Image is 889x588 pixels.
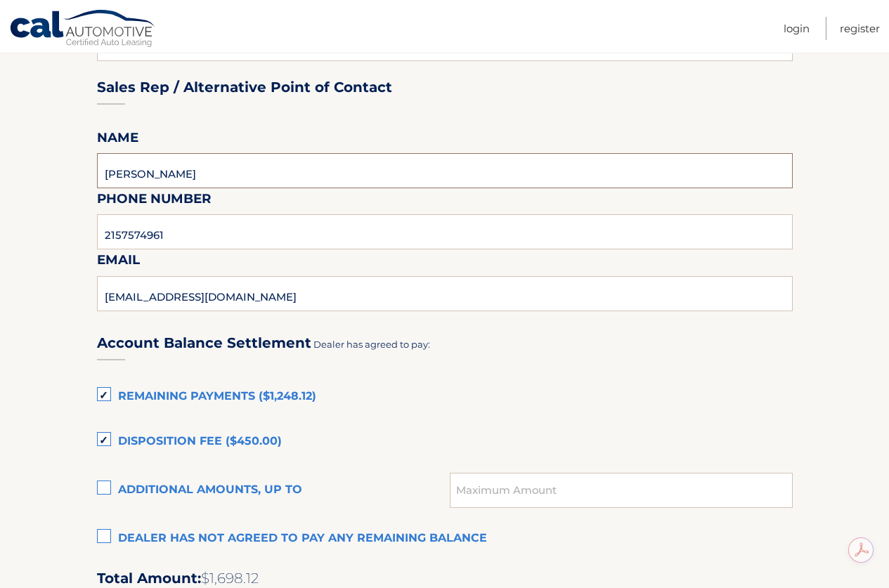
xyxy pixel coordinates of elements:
span: $1,698.12 [201,570,259,587]
label: Email [97,249,140,275]
h3: Sales Rep / Alternative Point of Contact [97,79,392,96]
label: Name [97,127,138,153]
a: Login [784,17,810,40]
span: Dealer has agreed to pay: [313,339,430,350]
h3: Account Balance Settlement [97,334,311,352]
label: Remaining Payments ($1,248.12) [97,383,793,411]
a: Cal Automotive [9,9,157,50]
a: Register [840,17,880,40]
label: Disposition Fee ($450.00) [97,428,793,456]
label: Additional amounts, up to [97,476,450,504]
label: Dealer has not agreed to pay any remaining balance [97,525,793,553]
input: Maximum Amount [450,473,792,508]
h2: Total Amount: [97,570,793,587]
label: Phone Number [97,188,212,214]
